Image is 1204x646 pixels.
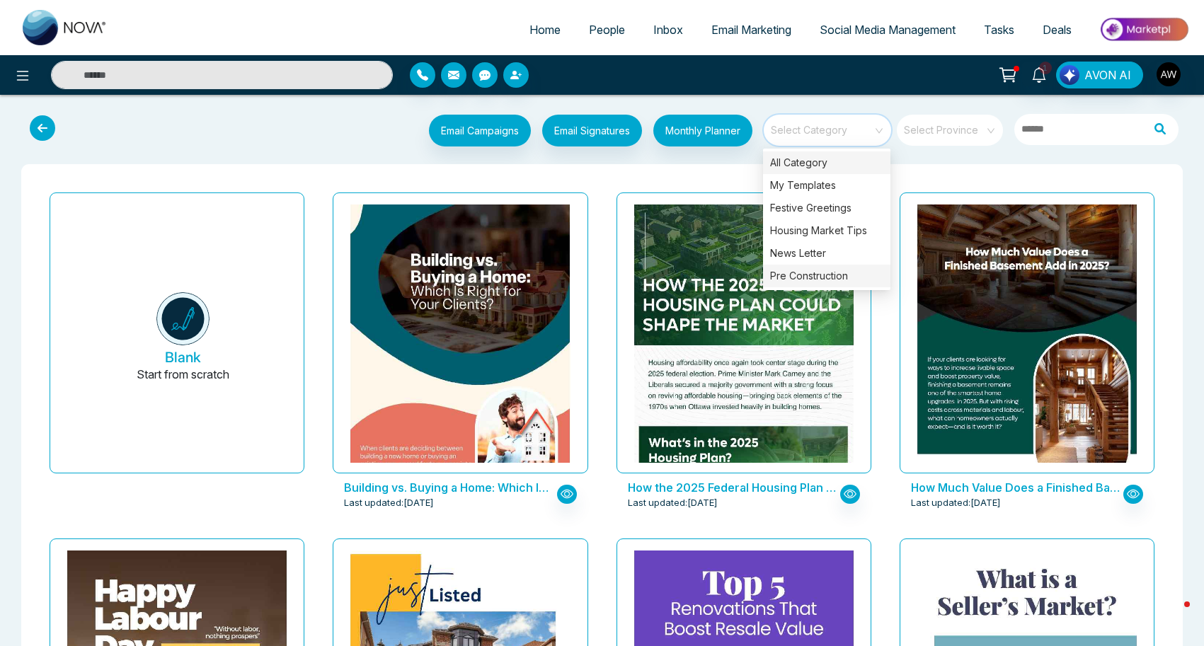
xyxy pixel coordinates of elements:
a: Email Campaigns [418,122,531,137]
button: AVON AI [1056,62,1143,88]
a: Tasks [970,16,1028,43]
div: All Category [763,151,890,174]
span: Deals [1043,23,1072,37]
div: Festive Greetings [763,197,890,219]
span: Last updated: [DATE] [628,496,718,510]
button: Monthly Planner [653,115,752,146]
span: 1 [1039,62,1052,74]
button: Email Signatures [542,115,642,146]
div: Pre Construction [763,265,890,287]
span: Social Media Management [820,23,956,37]
button: Email Campaigns [429,115,531,146]
span: Last updated: [DATE] [911,496,1001,510]
p: Building vs. Buying a Home: Which Is Right for Your Clients? [344,479,553,496]
a: People [575,16,639,43]
div: My Templates [763,174,890,197]
span: Last updated: [DATE] [344,496,434,510]
a: Monthly Planner [642,115,752,150]
img: Lead Flow [1060,65,1079,85]
a: Email Marketing [697,16,805,43]
span: Tasks [984,23,1014,37]
p: Start from scratch [137,366,229,400]
iframe: Intercom live chat [1156,598,1190,632]
a: Social Media Management [805,16,970,43]
a: Email Signatures [531,115,642,150]
p: How Much Value Does a Finished Basement Add in 2025? [911,479,1120,496]
div: News Letter [763,242,890,265]
h5: Blank [165,349,201,366]
p: How the 2025 Federal Housing Plan Could Shape the Market [628,479,837,496]
a: 1 [1022,62,1056,86]
a: Deals [1028,16,1086,43]
a: Home [515,16,575,43]
img: User Avatar [1157,62,1181,86]
span: People [589,23,625,37]
div: Housing Market Tips [763,219,890,242]
span: Email Marketing [711,23,791,37]
img: Nova CRM Logo [23,10,108,45]
span: Home [529,23,561,37]
a: Inbox [639,16,697,43]
span: Inbox [653,23,683,37]
img: novacrm [156,292,210,345]
span: AVON AI [1084,67,1131,83]
img: Market-place.gif [1093,13,1196,45]
button: BlankStart from scratch [73,204,292,473]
